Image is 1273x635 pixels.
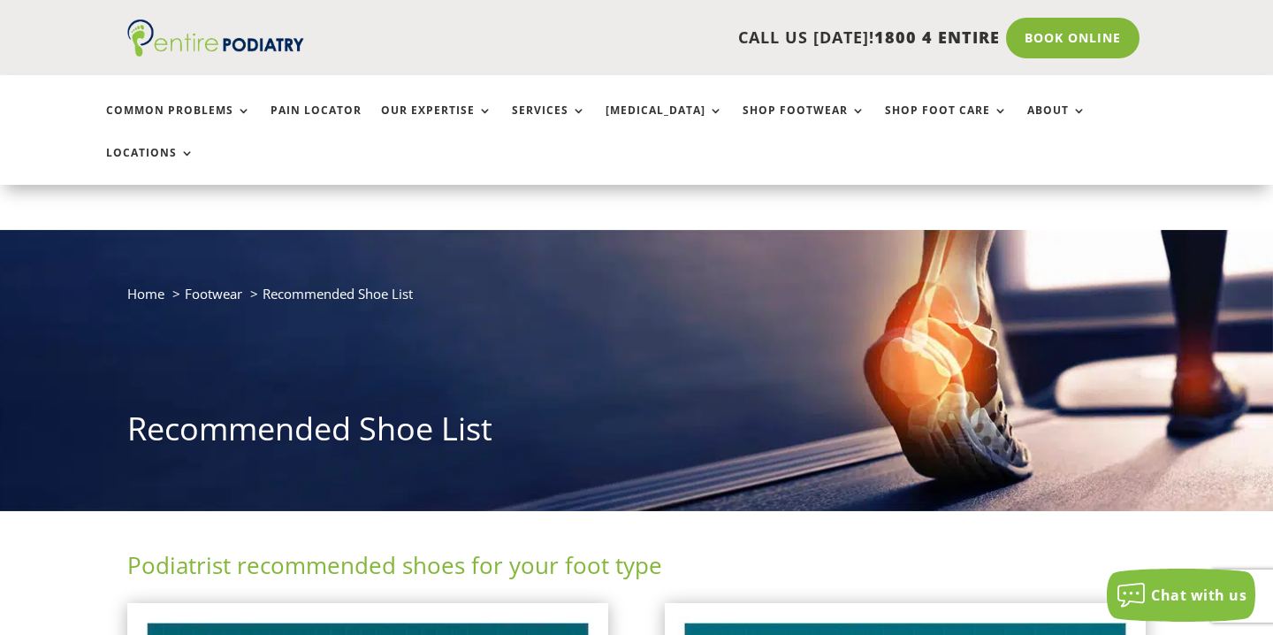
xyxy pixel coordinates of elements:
[127,407,1146,460] h1: Recommended Shoe List
[1006,18,1140,58] a: Book Online
[271,104,362,142] a: Pain Locator
[127,549,1146,590] h2: Podiatrist recommended shoes for your foot type
[381,104,492,142] a: Our Expertise
[127,42,304,60] a: Entire Podiatry
[606,104,723,142] a: [MEDICAL_DATA]
[1027,104,1086,142] a: About
[106,104,251,142] a: Common Problems
[1151,585,1246,605] span: Chat with us
[127,19,304,57] img: logo (1)
[512,104,586,142] a: Services
[743,104,865,142] a: Shop Footwear
[885,104,1008,142] a: Shop Foot Care
[874,27,1000,48] span: 1800 4 ENTIRE
[106,147,194,185] a: Locations
[362,27,1000,50] p: CALL US [DATE]!
[185,285,242,302] a: Footwear
[127,282,1146,318] nav: breadcrumb
[263,285,413,302] span: Recommended Shoe List
[1107,569,1255,622] button: Chat with us
[127,285,164,302] a: Home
